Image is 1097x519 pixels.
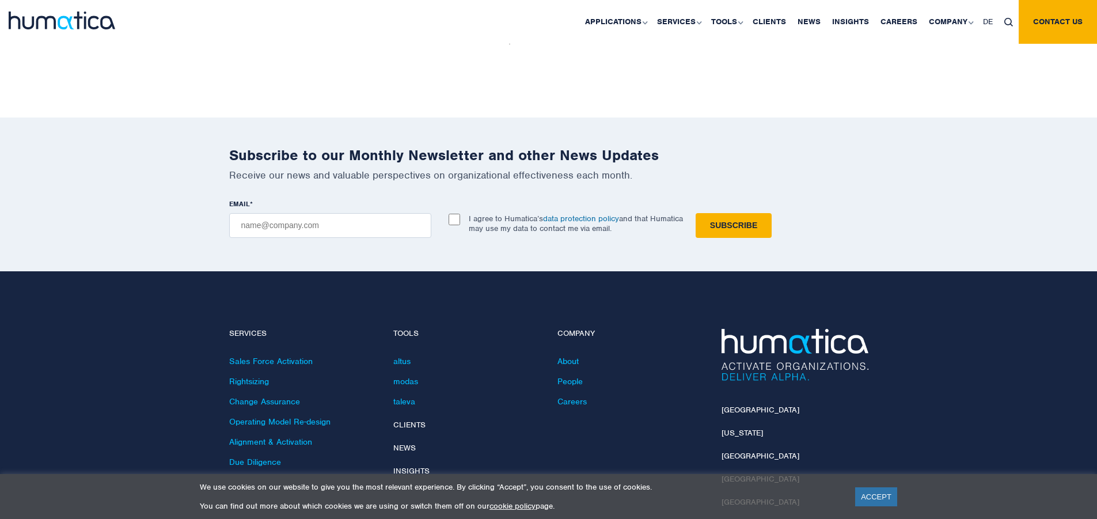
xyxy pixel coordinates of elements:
a: cookie policy [489,501,536,511]
a: taleva [393,396,415,407]
input: Subscribe [696,213,772,238]
h4: Services [229,329,376,339]
a: People [557,376,583,387]
a: Insights [393,466,430,476]
img: Humatica [722,329,868,381]
p: I agree to Humatica’s and that Humatica may use my data to contact me via email. [469,214,683,233]
input: name@company.com [229,213,431,238]
a: altus [393,356,411,366]
h4: Company [557,329,704,339]
img: search_icon [1004,18,1013,26]
a: News [393,443,416,453]
a: [US_STATE] [722,428,763,438]
span: DE [983,17,993,26]
a: Careers [557,396,587,407]
a: Clients [393,420,426,430]
span: EMAIL [229,199,250,209]
img: logo [9,12,115,29]
p: We use cookies on our website to give you the most relevant experience. By clicking “Accept”, you... [200,482,841,492]
a: ACCEPT [855,487,897,506]
h2: Subscribe to our Monthly Newsletter and other News Updates [229,146,868,164]
a: Operating Model Re-design [229,416,331,427]
p: You can find out more about which cookies we are using or switch them off on our page. [200,501,841,511]
a: data protection policy [543,214,619,223]
a: [GEOGRAPHIC_DATA] [722,451,799,461]
a: [GEOGRAPHIC_DATA] [722,405,799,415]
a: Due Diligence [229,457,281,467]
p: Receive our news and valuable perspectives on organizational effectiveness each month. [229,169,868,181]
h4: Tools [393,329,540,339]
a: Alignment & Activation [229,437,312,447]
a: modas [393,376,418,387]
a: Sales Force Activation [229,356,313,366]
input: I agree to Humatica’sdata protection policyand that Humatica may use my data to contact me via em... [449,214,460,225]
a: About [557,356,579,366]
a: Rightsizing [229,376,269,387]
a: Change Assurance [229,396,300,407]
